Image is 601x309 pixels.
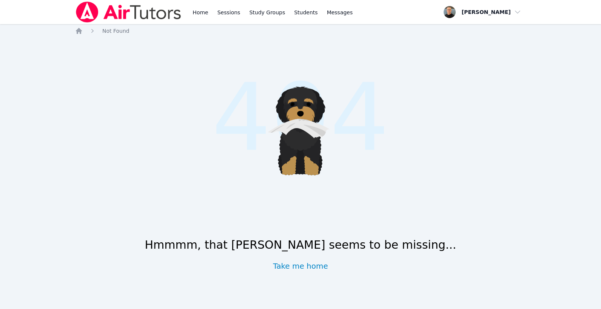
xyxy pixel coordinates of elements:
nav: Breadcrumb [75,27,526,35]
a: Not Found [102,27,129,35]
span: 404 [212,48,389,187]
span: Messages [327,9,353,16]
span: Not Found [102,28,129,34]
img: Air Tutors [75,2,182,23]
h1: Hmmmm, that [PERSON_NAME] seems to be missing... [145,238,456,252]
a: Take me home [273,261,328,271]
